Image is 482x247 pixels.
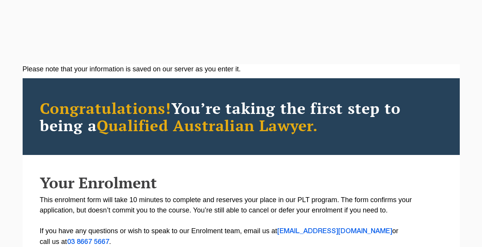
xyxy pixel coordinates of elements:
[40,174,443,191] h2: Your Enrolment
[40,99,443,134] h2: You’re taking the first step to being a
[277,228,392,234] a: [EMAIL_ADDRESS][DOMAIN_NAME]
[23,64,460,74] div: Please note that your information is saved on our server as you enter it.
[67,239,109,245] a: 03 8667 5667
[97,115,318,135] span: Qualified Australian Lawyer.
[40,98,171,118] span: Congratulations!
